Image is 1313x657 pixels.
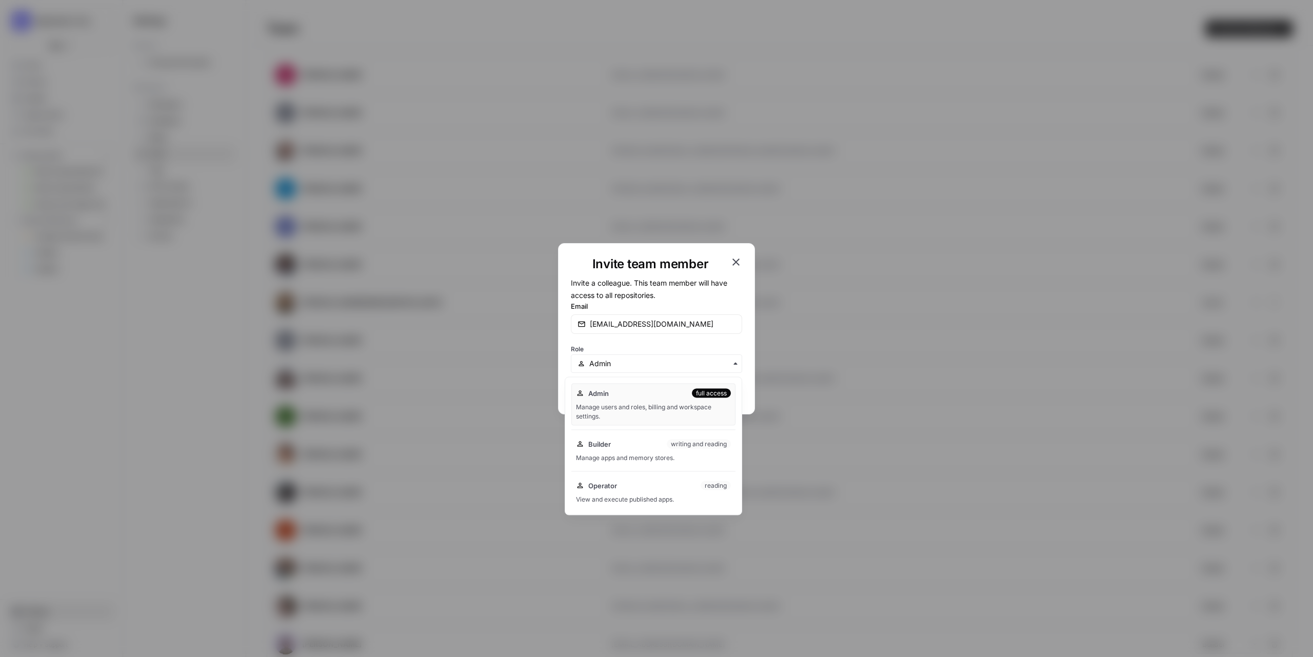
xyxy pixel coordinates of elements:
[576,453,731,463] div: Manage apps and memory stores.
[667,440,731,449] div: writing and reading
[588,439,611,449] span: Builder
[692,389,731,398] div: full access
[576,403,731,421] div: Manage users and roles, billing and workspace settings.
[701,481,731,490] div: reading
[571,301,742,311] label: Email
[589,359,735,369] input: Admin
[590,319,735,329] input: email@company.com
[576,495,731,504] div: View and execute published apps.
[571,256,730,272] h1: Invite team member
[588,481,617,491] span: Operator
[571,345,584,353] span: Role
[571,278,727,300] span: Invite a colleague. This team member will have access to all repositories.
[588,388,609,399] span: Admin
